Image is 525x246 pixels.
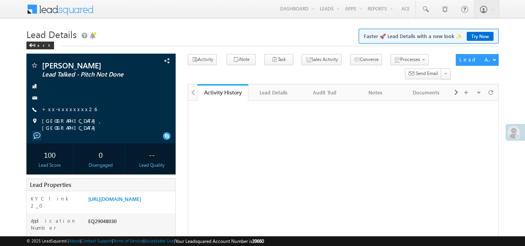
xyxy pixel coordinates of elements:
button: Send Email [405,68,441,80]
a: [URL][DOMAIN_NAME] [88,195,141,202]
a: Lead Details [248,84,299,101]
button: Sales Activity [302,54,342,65]
a: Back [26,41,58,48]
div: Lead Actions [459,56,492,63]
div: -- [130,147,173,162]
button: Processes [391,54,429,65]
span: Faster 🚀 Lead Details with a new look ✨ [364,32,494,40]
a: Acceptable Use [145,238,174,243]
label: KYC link 2_0 [31,195,81,209]
a: About [69,238,80,243]
button: Converse [350,54,382,65]
a: Activity History [197,84,248,101]
div: Back [26,42,54,49]
div: Lead Score [28,162,72,169]
span: Processes [400,56,420,62]
div: 100 [28,147,72,162]
span: Send Email [416,70,438,77]
button: Note [227,54,256,65]
button: Lead Actions [456,54,499,66]
div: Lead Details [255,88,292,97]
a: Try Now [467,32,494,41]
a: Notes [350,84,401,101]
a: Audit Trail [299,84,350,101]
div: EQ29048030 [86,217,176,228]
a: Terms of Service [113,238,143,243]
div: Audit Trail [305,88,343,97]
div: Activity History [203,89,242,96]
div: Lead Quality [130,162,173,169]
div: Notes [356,88,394,97]
a: Documents [401,84,452,101]
span: Lead Properties [30,181,71,188]
span: Lead Talked - Pitch Not Done [42,71,134,79]
a: Contact Support [81,238,112,243]
span: 39660 [252,238,264,244]
button: Activity [188,54,217,65]
span: © 2025 LeadSquared | | | | | [26,237,264,245]
button: Task [264,54,293,65]
span: Lead Details [26,28,77,40]
span: [PERSON_NAME] [42,61,134,69]
a: +xx-xxxxxxxx26 [42,106,97,112]
div: Documents [407,88,445,97]
div: 0 [79,147,122,162]
div: Disengaged [79,162,122,169]
span: Your Leadsquared Account Number is [175,238,264,244]
label: Application Number [31,217,81,231]
span: [GEOGRAPHIC_DATA], [GEOGRAPHIC_DATA] [42,117,162,131]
